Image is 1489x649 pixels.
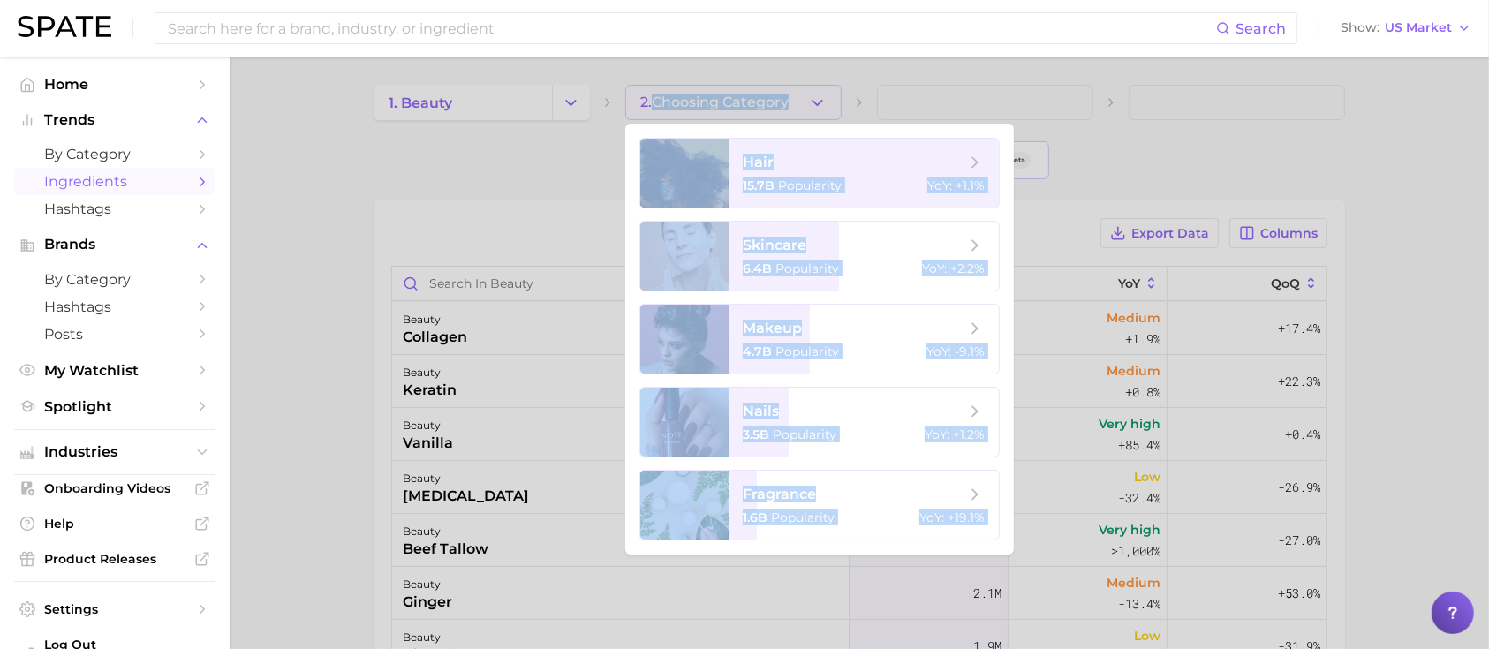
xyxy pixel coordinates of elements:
span: Popularity [778,177,842,193]
span: nails [743,403,779,419]
a: Help [14,510,215,537]
button: ShowUS Market [1336,17,1476,40]
span: Posts [44,326,185,343]
span: makeup [743,320,802,336]
a: Hashtags [14,293,215,321]
span: Product Releases [44,551,185,567]
span: +2.2% [950,260,985,276]
span: 6.4b [743,260,772,276]
span: Trends [44,112,185,128]
a: Home [14,71,215,98]
span: Settings [44,601,185,617]
span: Help [44,516,185,532]
input: Search here for a brand, industry, or ingredient [166,13,1216,43]
span: Industries [44,444,185,460]
span: -9.1% [955,343,985,359]
span: Home [44,76,185,93]
span: YoY : [922,260,947,276]
span: 1.6b [743,509,767,525]
span: Onboarding Videos [44,480,185,496]
a: Onboarding Videos [14,475,215,502]
span: 4.7b [743,343,772,359]
a: Posts [14,321,215,348]
span: Popularity [775,260,839,276]
a: Settings [14,596,215,623]
span: by Category [44,146,185,162]
span: YoY : [926,343,951,359]
button: Brands [14,231,215,258]
span: Popularity [771,509,835,525]
button: Industries [14,439,215,465]
ul: 2.Choosing Category [625,124,1014,555]
span: Show [1341,23,1379,33]
a: Hashtags [14,195,215,223]
a: by Category [14,266,215,293]
a: Spotlight [14,393,215,420]
span: Hashtags [44,200,185,217]
span: YoY : [919,509,944,525]
img: SPATE [18,16,111,37]
span: US Market [1385,23,1452,33]
span: +1.2% [953,426,985,442]
span: My Watchlist [44,362,185,379]
a: Ingredients [14,168,215,195]
span: YoY : [927,177,952,193]
span: Search [1236,20,1286,37]
a: My Watchlist [14,357,215,384]
span: hair [743,154,774,170]
span: fragrance [743,486,816,502]
span: +1.1% [956,177,985,193]
span: skincare [743,237,806,253]
span: 3.5b [743,426,769,442]
span: Ingredients [44,173,185,190]
span: 15.7b [743,177,775,193]
a: by Category [14,140,215,168]
span: Spotlight [44,398,185,415]
span: Popularity [773,426,836,442]
span: by Category [44,271,185,288]
a: Product Releases [14,546,215,572]
span: YoY : [925,426,949,442]
span: Hashtags [44,298,185,315]
span: +19.1% [948,509,985,525]
span: Brands [44,237,185,253]
button: Trends [14,107,215,133]
span: Popularity [775,343,839,359]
